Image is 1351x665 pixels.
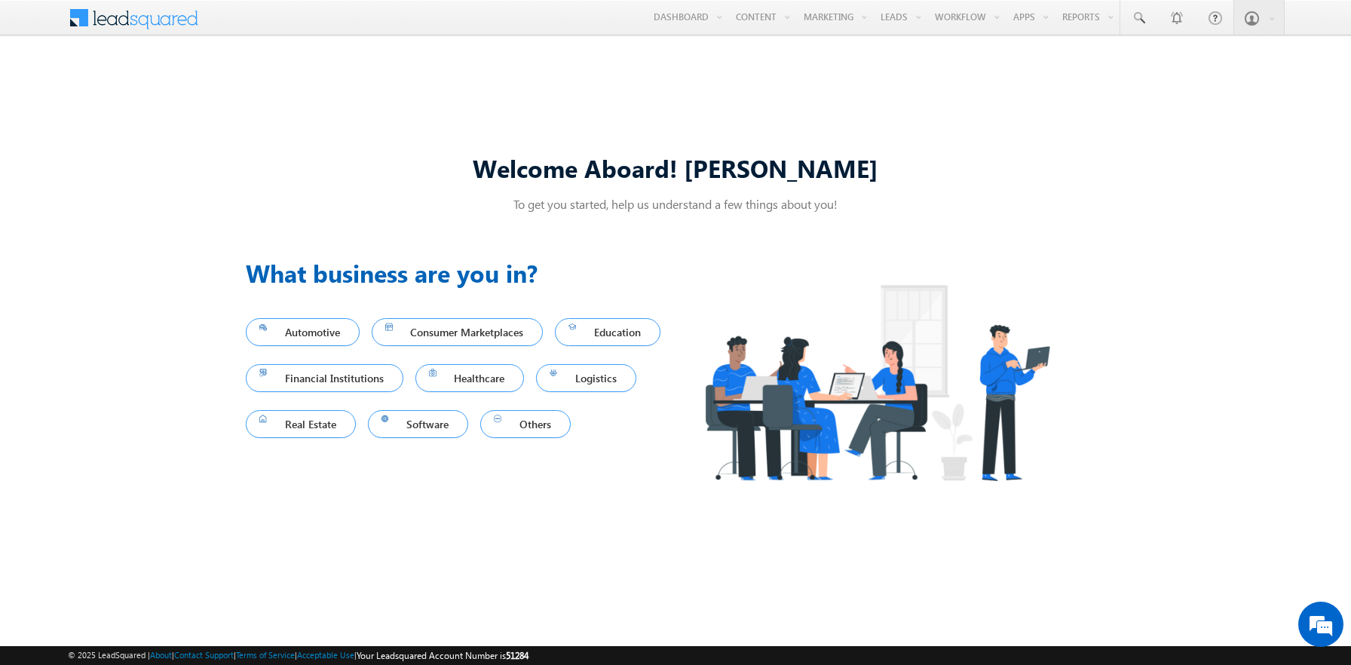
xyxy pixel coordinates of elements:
[675,255,1078,510] img: Industry.png
[246,196,1105,212] p: To get you started, help us understand a few things about you!
[68,648,528,663] span: © 2025 LeadSquared | | | | |
[246,152,1105,184] div: Welcome Aboard! [PERSON_NAME]
[259,414,342,434] span: Real Estate
[429,368,511,388] span: Healthcare
[568,322,647,342] span: Education
[150,650,172,660] a: About
[236,650,295,660] a: Terms of Service
[246,255,675,291] h3: What business are you in?
[259,368,390,388] span: Financial Institutions
[385,322,530,342] span: Consumer Marketplaces
[357,650,528,661] span: Your Leadsquared Account Number is
[381,414,455,434] span: Software
[494,414,557,434] span: Others
[550,368,623,388] span: Logistics
[259,322,346,342] span: Automotive
[174,650,234,660] a: Contact Support
[297,650,354,660] a: Acceptable Use
[506,650,528,661] span: 51284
